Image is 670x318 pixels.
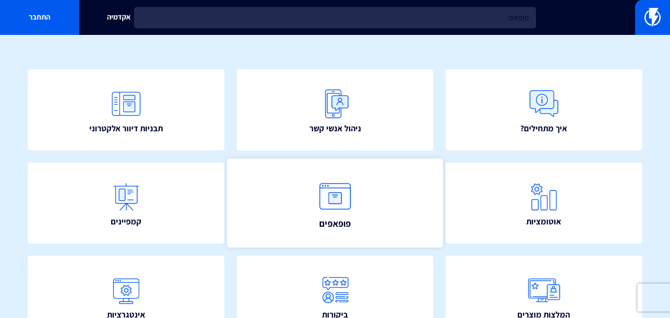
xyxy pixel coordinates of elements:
a: תבניות דיוור אלקטרוני [28,69,224,150]
span: קמפיינים [111,216,141,228]
span: אוטומציות [526,216,561,228]
span: פופאפים [319,217,351,230]
a: קמפיינים [28,162,224,244]
a: ניהול אנשי קשר [237,69,433,150]
a: פופאפים [227,158,443,247]
span: איך מתחילים? [520,122,567,135]
span: תבניות דיוור אלקטרוני [89,122,163,135]
input: חיפוש מהיר... [134,7,536,28]
a: אוטומציות [446,162,642,244]
span: ניהול אנשי קשר [309,122,361,135]
a: איך מתחילים? [446,69,642,150]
